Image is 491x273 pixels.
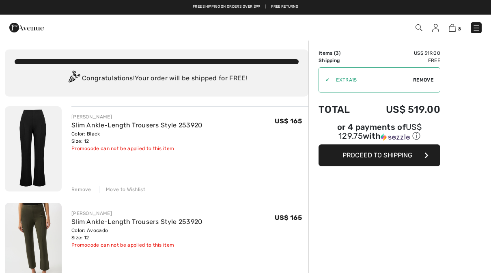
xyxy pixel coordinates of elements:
div: Congratulations! Your order will be shipped for FREE! [15,71,299,87]
img: Shopping Bag [449,24,456,32]
a: Free shipping on orders over $99 [193,4,261,10]
input: Promo code [329,68,413,92]
a: 1ère Avenue [9,23,44,31]
img: Slim Ankle-Length Trousers Style 253920 [5,106,62,191]
div: Promocode can not be applied to this item [71,145,202,152]
img: Congratulation2.svg [66,71,82,87]
span: 3 [458,26,461,32]
img: Menu [472,24,480,32]
div: [PERSON_NAME] [71,210,202,217]
div: Color: Black Size: 12 [71,130,202,145]
div: or 4 payments ofUS$ 129.75withSezzle Click to learn more about Sezzle [319,123,440,144]
td: Free [363,57,440,64]
div: Remove [71,186,91,193]
span: | [265,4,266,10]
td: Items ( ) [319,49,363,57]
span: Proceed to Shipping [342,151,412,159]
img: Search [416,24,422,31]
div: or 4 payments of with [319,123,440,142]
td: Total [319,96,363,123]
td: US$ 519.00 [363,96,440,123]
div: Promocode can not be applied to this item [71,241,202,249]
div: [PERSON_NAME] [71,113,202,120]
span: US$ 129.75 [338,122,422,141]
a: Slim Ankle-Length Trousers Style 253920 [71,218,202,226]
span: Remove [413,76,433,84]
a: 3 [449,23,461,32]
a: Slim Ankle-Length Trousers Style 253920 [71,121,202,129]
span: US$ 165 [275,214,302,221]
td: Shipping [319,57,363,64]
span: 3 [336,50,339,56]
td: US$ 519.00 [363,49,440,57]
a: Free Returns [271,4,298,10]
div: ✔ [319,76,329,84]
span: US$ 165 [275,117,302,125]
div: Move to Wishlist [99,186,145,193]
button: Proceed to Shipping [319,144,440,166]
img: My Info [432,24,439,32]
div: Color: Avocado Size: 12 [71,227,202,241]
img: Sezzle [381,133,410,141]
img: 1ère Avenue [9,19,44,36]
